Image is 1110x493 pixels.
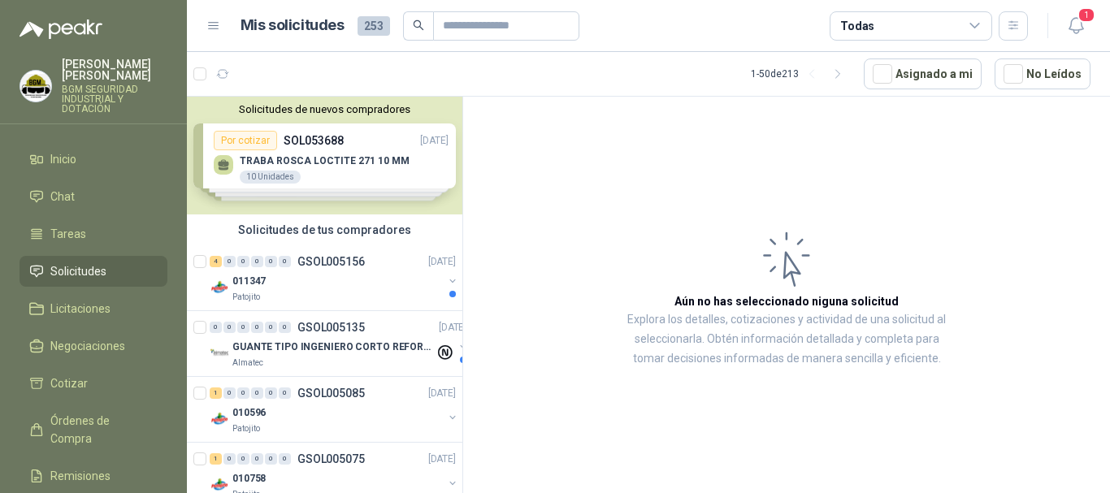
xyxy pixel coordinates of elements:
div: 1 - 50 de 213 [751,61,851,87]
div: 0 [251,387,263,399]
div: 0 [265,387,277,399]
span: search [413,19,424,31]
span: 253 [358,16,390,36]
p: GSOL005085 [297,387,365,399]
div: 0 [251,453,263,465]
div: 1 [210,453,222,465]
div: 0 [223,453,236,465]
a: Tareas [20,218,167,249]
span: Órdenes de Compra [50,412,152,448]
div: 1 [210,387,222,399]
div: 0 [237,256,249,267]
button: Solicitudes de nuevos compradores [193,103,456,115]
h3: Aún no has seleccionado niguna solicitud [674,292,899,310]
div: 0 [265,453,277,465]
p: GUANTE TIPO INGENIERO CORTO REFORZADO [232,339,435,355]
div: 0 [265,256,277,267]
h1: Mis solicitudes [241,14,345,37]
p: Almatec [232,357,263,370]
span: Solicitudes [50,262,106,280]
a: Solicitudes [20,256,167,287]
a: Inicio [20,144,167,175]
span: Remisiones [50,467,111,485]
div: 0 [251,256,263,267]
img: Company Logo [210,278,229,297]
p: 010758 [232,471,266,487]
img: Company Logo [20,71,51,102]
p: GSOL005075 [297,453,365,465]
a: Cotizar [20,368,167,399]
div: 0 [237,387,249,399]
div: 0 [279,453,291,465]
a: 1 0 0 0 0 0 GSOL005085[DATE] Company Logo010596Patojito [210,383,459,435]
p: 011347 [232,274,266,289]
a: Negociaciones [20,331,167,361]
a: Licitaciones [20,293,167,324]
span: Chat [50,188,75,205]
p: GSOL005156 [297,256,365,267]
div: 0 [279,322,291,333]
a: Órdenes de Compra [20,405,167,454]
button: 1 [1061,11,1090,41]
div: 0 [237,322,249,333]
span: Cotizar [50,374,88,392]
div: 0 [223,256,236,267]
a: 4 0 0 0 0 0 GSOL005156[DATE] Company Logo011347Patojito [210,252,459,304]
div: 0 [223,387,236,399]
div: Solicitudes de tus compradores [187,214,462,245]
p: [DATE] [428,386,456,401]
span: Licitaciones [50,300,111,318]
span: Inicio [50,150,76,168]
div: 0 [237,453,249,465]
span: Negociaciones [50,337,125,355]
a: Remisiones [20,461,167,491]
p: Patojito [232,291,260,304]
button: No Leídos [995,58,1090,89]
p: BGM SEGURIDAD INDUSTRIAL Y DOTACIÓN [62,84,167,114]
button: Asignado a mi [864,58,982,89]
div: 4 [210,256,222,267]
span: 1 [1077,7,1095,23]
p: [DATE] [428,254,456,270]
span: Tareas [50,225,86,243]
p: [DATE] [428,452,456,467]
a: 0 0 0 0 0 0 GSOL005135[DATE] Company LogoGUANTE TIPO INGENIERO CORTO REFORZADOAlmatec [210,318,470,370]
img: Logo peakr [20,19,102,39]
div: Todas [840,17,874,35]
p: Explora los detalles, cotizaciones y actividad de una solicitud al seleccionarla. Obtén informaci... [626,310,947,369]
p: [DATE] [439,320,466,335]
a: Chat [20,181,167,212]
div: 0 [279,387,291,399]
div: 0 [279,256,291,267]
img: Company Logo [210,409,229,429]
div: 0 [223,322,236,333]
div: 0 [265,322,277,333]
p: GSOL005135 [297,322,365,333]
img: Company Logo [210,344,229,363]
div: Solicitudes de nuevos compradoresPor cotizarSOL053688[DATE] TRABA ROSCA LOCTITE 271 10 MM10 Unida... [187,97,462,214]
p: [PERSON_NAME] [PERSON_NAME] [62,58,167,81]
p: 010596 [232,405,266,421]
div: 0 [210,322,222,333]
p: Patojito [232,422,260,435]
div: 0 [251,322,263,333]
